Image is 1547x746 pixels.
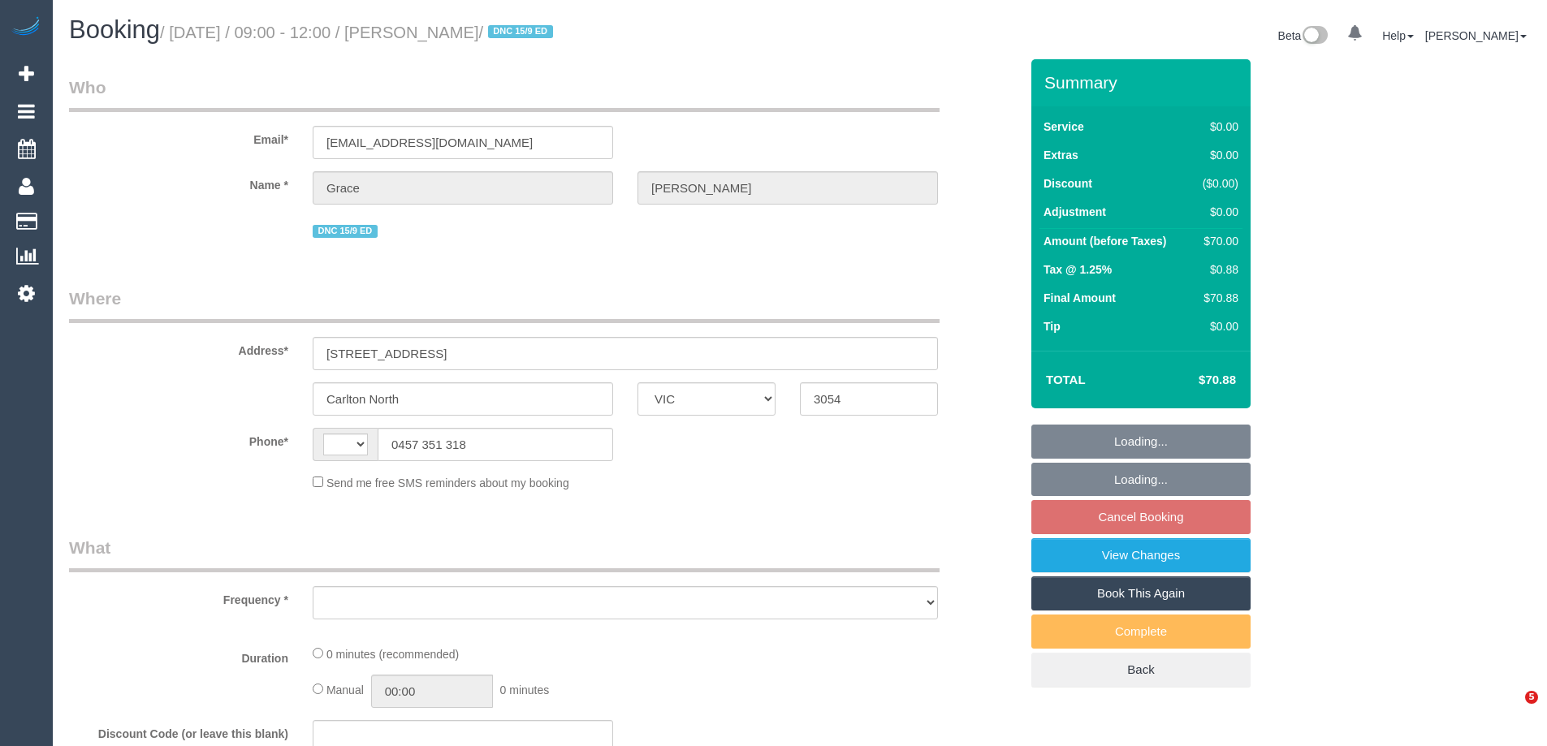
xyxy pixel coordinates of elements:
span: Booking [69,15,160,44]
span: Manual [326,683,364,696]
a: View Changes [1031,538,1251,572]
a: Beta [1278,29,1329,42]
label: Discount [1044,175,1092,192]
div: $70.88 [1195,290,1238,306]
label: Phone* [57,428,300,450]
span: DNC 15/9 ED [313,225,378,238]
strong: Total [1046,373,1086,386]
label: Final Amount [1044,290,1116,306]
div: $0.00 [1195,119,1238,135]
input: Suburb* [313,382,613,416]
legend: Where [69,287,940,323]
div: $0.00 [1195,147,1238,163]
div: $0.00 [1195,204,1238,220]
input: Post Code* [800,382,938,416]
legend: What [69,536,940,572]
span: DNC 15/9 ED [488,25,553,38]
input: Phone* [378,428,613,461]
a: Back [1031,653,1251,687]
h3: Summary [1044,73,1242,92]
label: Adjustment [1044,204,1106,220]
img: Automaid Logo [10,16,42,39]
img: New interface [1301,26,1328,47]
span: Send me free SMS reminders about my booking [326,476,569,489]
label: Discount Code (or leave this blank) [57,720,300,742]
legend: Who [69,75,940,112]
div: $70.00 [1195,233,1238,249]
a: Book This Again [1031,576,1251,610]
div: $0.88 [1195,261,1238,278]
input: Last Name* [637,171,938,205]
label: Email* [57,126,300,148]
label: Tax @ 1.25% [1044,261,1112,278]
span: 0 minutes [500,683,550,696]
label: Amount (before Taxes) [1044,233,1166,249]
div: $0.00 [1195,318,1238,334]
div: ($0.00) [1195,175,1238,192]
label: Extras [1044,147,1078,163]
label: Tip [1044,318,1061,334]
label: Address* [57,337,300,359]
label: Name * [57,171,300,193]
span: 0 minutes (recommended) [326,648,459,661]
input: First Name* [313,171,613,205]
label: Frequency * [57,586,300,608]
a: [PERSON_NAME] [1425,29,1527,42]
iframe: Intercom live chat [1492,691,1531,730]
label: Duration [57,645,300,666]
label: Service [1044,119,1084,135]
h4: $70.88 [1150,373,1236,387]
span: 5 [1525,691,1538,704]
input: Email* [313,126,613,159]
span: / [479,24,558,41]
small: / [DATE] / 09:00 - 12:00 / [PERSON_NAME] [160,24,558,41]
a: Help [1382,29,1414,42]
